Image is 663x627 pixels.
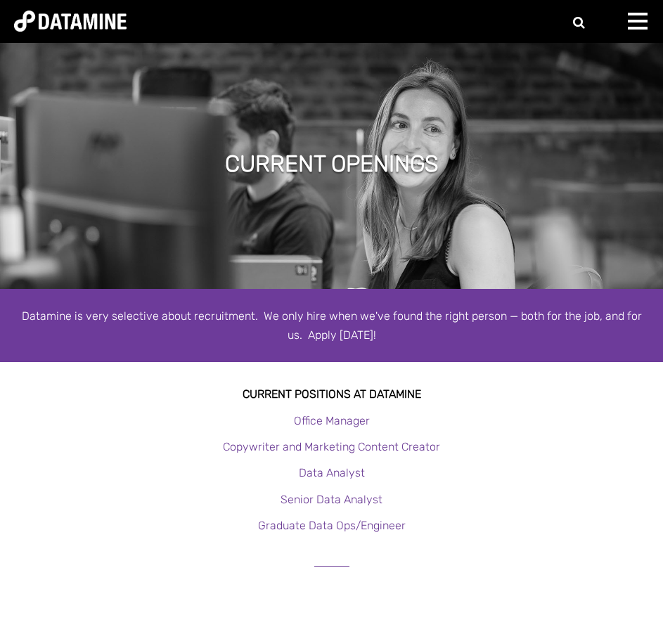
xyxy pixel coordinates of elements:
[243,387,421,401] strong: Current Positions at datamine
[225,148,439,179] h1: Current Openings
[299,466,365,479] a: Data Analyst
[223,440,440,453] a: Copywriter and Marketing Content Creator
[14,11,127,32] img: Datamine
[294,414,370,427] a: Office Manager
[14,306,649,344] div: Datamine is very selective about recruitment. We only hire when we've found the right person — bo...
[281,493,382,506] a: Senior Data Analyst
[258,519,406,532] a: Graduate Data Ops/Engineer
